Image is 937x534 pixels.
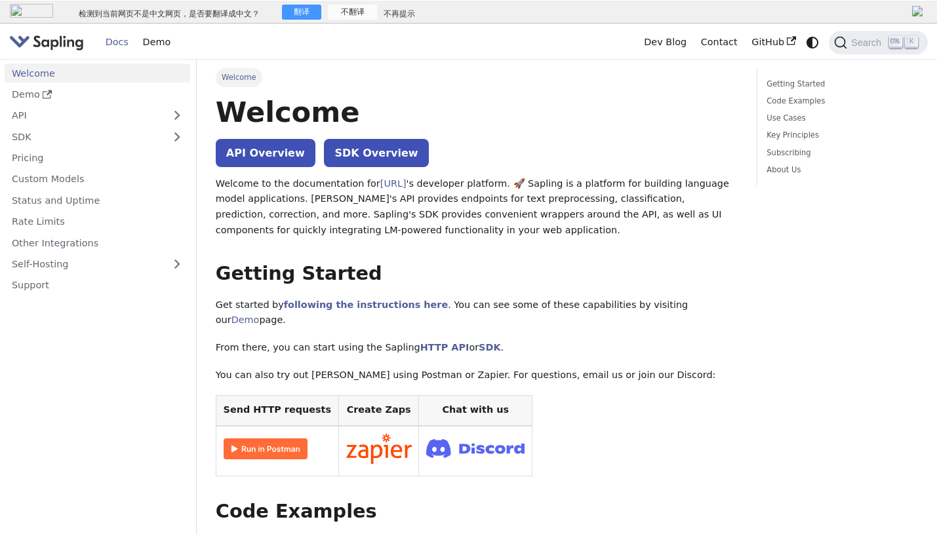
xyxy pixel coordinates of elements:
img: Run in Postman [224,438,308,459]
a: SDK Overview [324,139,428,167]
img: close.png [912,6,924,16]
a: Status and Uptime [5,191,190,210]
a: Code Examples [767,95,913,107]
a: 不再提示 [384,8,415,21]
div: 不翻译 [328,5,377,20]
a: Other Integrations [5,233,190,252]
a: Self-Hosting [5,255,190,274]
img: Join Discord [426,435,525,462]
pt: 检测到当前网页不是中文网页，是否要翻译成中文？ [79,8,260,21]
a: Custom Models [5,170,190,189]
h2: Code Examples [216,500,738,524]
a: API Overview [216,139,315,167]
img: logo.png [10,4,53,18]
th: Send HTTP requests [216,395,338,426]
th: Chat with us [419,395,532,426]
span: Search [847,37,889,48]
button: Expand sidebar category 'SDK' [164,127,190,146]
div: 翻译 [282,5,321,20]
a: HTTP API [420,342,469,353]
button: Expand sidebar category 'API' [164,106,190,125]
img: Sapling.ai [9,33,84,52]
img: Connect in Zapier [346,434,412,464]
a: Docs [98,32,136,52]
p: Get started by . You can see some of these capabilities by visiting our page. [216,297,738,329]
a: Subscribing [767,147,913,159]
a: API [5,106,164,125]
a: Demo [231,315,260,325]
a: Rate Limits [5,212,190,231]
a: Sapling.ai [9,33,89,52]
h1: Welcome [216,94,738,130]
nav: Breadcrumbs [216,68,738,86]
p: From there, you can start using the Sapling or . [216,340,738,356]
a: Getting Started [767,78,913,90]
kbd: K [905,36,918,48]
p: Welcome to the documentation for 's developer platform. 🚀 Sapling is a platform for building lang... [216,176,738,238]
a: Use Cases [767,112,913,124]
a: SDK [5,127,164,146]
a: SDK [479,342,500,353]
button: Search (Ctrl+K) [829,31,927,54]
a: Demo [5,85,190,104]
span: Welcome [216,68,262,86]
a: GitHub [744,32,803,52]
a: About Us [767,164,913,176]
button: Switch between dark and light mode (currently system mode) [803,33,822,52]
h2: Getting Started [216,262,738,286]
p: You can also try out [PERSON_NAME] using Postman or Zapier. For questions, email us or join our D... [216,368,738,383]
a: Contact [694,32,745,52]
a: Welcome [5,64,190,83]
a: following the instructions here [284,299,448,310]
a: [URL] [380,178,407,189]
a: Demo [136,32,178,52]
th: Create Zaps [338,395,419,426]
a: Dev Blog [637,32,693,52]
a: Support [5,276,190,295]
a: Key Principles [767,129,913,142]
a: Pricing [5,149,190,168]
